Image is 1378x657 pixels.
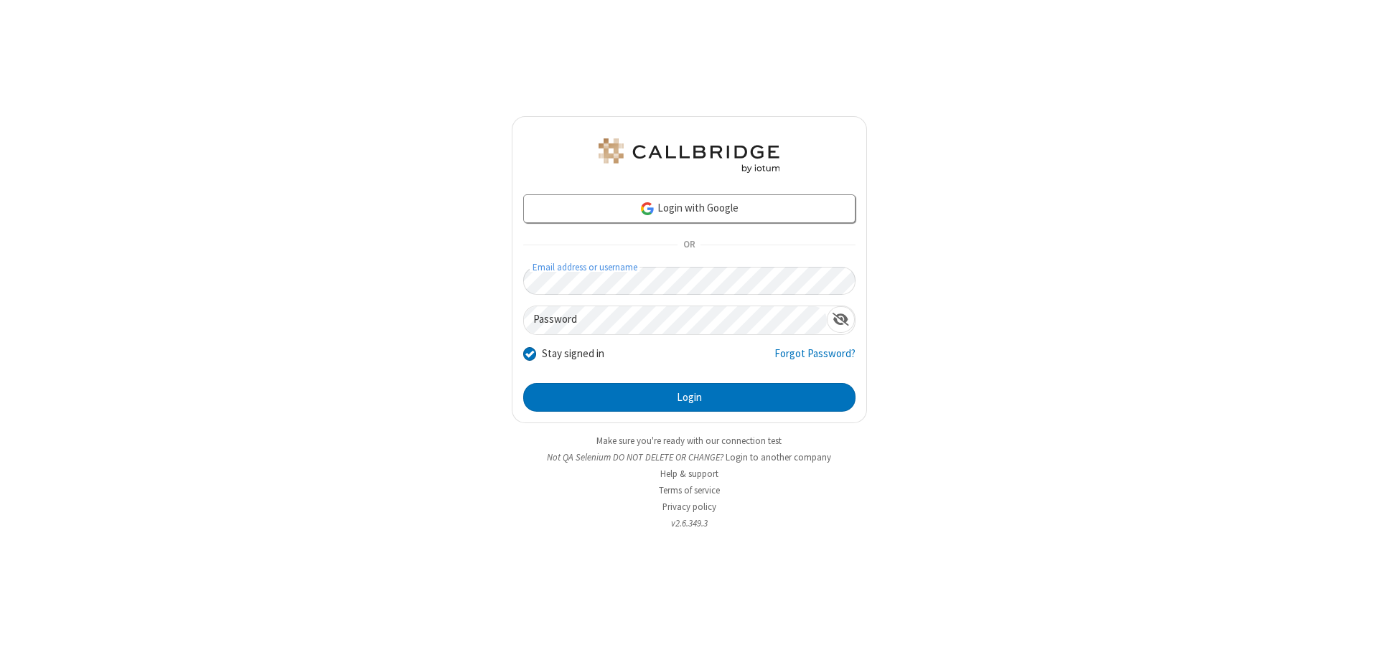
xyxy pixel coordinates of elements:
a: Help & support [660,468,718,480]
img: QA Selenium DO NOT DELETE OR CHANGE [596,138,782,173]
li: v2.6.349.3 [512,516,867,530]
a: Forgot Password? [774,346,856,373]
li: Not QA Selenium DO NOT DELETE OR CHANGE? [512,450,867,464]
span: OR [678,235,700,255]
div: Show password [827,306,855,333]
input: Password [524,306,827,334]
iframe: Chat [1342,620,1367,647]
a: Privacy policy [662,501,716,513]
a: Terms of service [659,484,720,496]
a: Make sure you're ready with our connection test [596,435,782,447]
label: Stay signed in [542,346,604,362]
img: google-icon.png [639,201,655,217]
button: Login to another company [726,450,831,464]
button: Login [523,383,856,412]
input: Email address or username [523,267,856,295]
a: Login with Google [523,194,856,223]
